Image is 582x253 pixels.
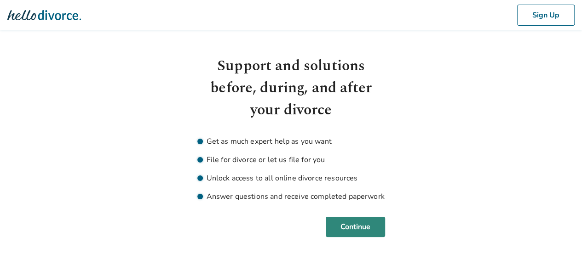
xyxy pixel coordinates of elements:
[517,5,575,26] button: Sign Up
[197,154,385,165] li: File for divorce or let us file for you
[326,217,385,237] button: Continue
[197,136,385,147] li: Get as much expert help as you want
[197,173,385,184] li: Unlock access to all online divorce resources
[197,55,385,121] h1: Support and solutions before, during, and after your divorce
[197,191,385,202] li: Answer questions and receive completed paperwork
[7,6,81,24] img: Hello Divorce Logo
